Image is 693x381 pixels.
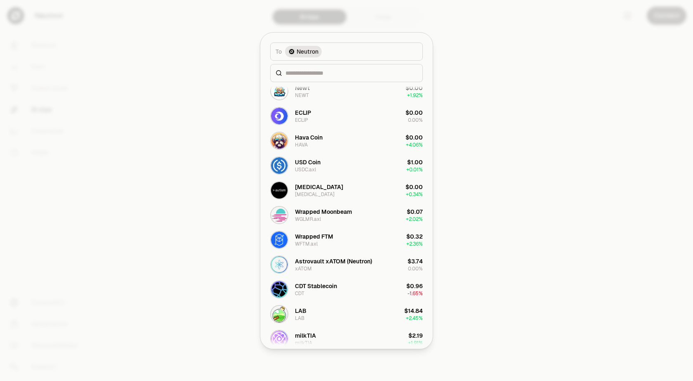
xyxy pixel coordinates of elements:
[265,203,428,227] button: WGLMR.axl LogoWrapped MoonbeamWGLMR.axl$0.07+2.02%
[295,92,309,99] div: NEWT
[295,109,311,117] div: ECLIP
[295,331,316,340] div: milkTIA
[265,327,428,351] button: milkTIA LogomilkTIAmilkTIA$2.19+1.91%
[406,241,423,247] span: + 2.36%
[270,43,423,61] button: ToNeutron LogoNeutron
[408,290,423,297] span: -1.65%
[295,166,316,173] div: USDC.axl
[265,153,428,178] button: USDC.axl LogoUSD CoinUSDC.axl$1.00+0.01%
[265,128,428,153] button: HAVA LogoHava CoinHAVA$0.00+4.06%
[271,83,288,99] img: NEWT Logo
[265,302,428,327] button: LAB LogoLABLAB$14.84+2.45%
[295,290,304,297] div: CDT
[406,166,423,173] span: + 0.01%
[271,157,288,174] img: USDC.axl Logo
[271,182,288,199] img: AUTISM Logo
[408,331,423,340] div: $2.19
[406,191,423,198] span: + 0.34%
[295,340,312,346] div: milkTIA
[295,232,333,241] div: Wrapped FTM
[295,241,318,247] div: WFTM.axl
[406,282,423,290] div: $0.96
[271,232,288,248] img: WFTM.axl Logo
[265,227,428,252] button: WFTM.axl LogoWrapped FTMWFTM.axl$0.32+2.36%
[276,47,282,56] span: To
[405,183,423,191] div: $0.00
[295,117,308,123] div: ECLIP
[271,256,288,273] img: xATOM Logo
[407,158,423,166] div: $1.00
[295,257,372,265] div: Astrovault xATOM (Neutron)
[408,117,423,123] span: 0.00%
[265,104,428,128] button: ECLIP LogoECLIPECLIP$0.000.00%
[295,282,337,290] div: CDT Stablecoin
[295,208,352,216] div: Wrapped Moonbeam
[406,315,423,322] span: + 2.45%
[265,252,428,277] button: xATOM LogoAstrovault xATOM (Neutron)xATOM$3.740.00%
[406,232,423,241] div: $0.32
[295,158,321,166] div: USD Coin
[271,306,288,322] img: LAB Logo
[271,281,288,298] img: CDT Logo
[407,92,423,99] span: + 1.92%
[295,183,343,191] div: [MEDICAL_DATA]
[265,277,428,302] button: CDT LogoCDT StablecoinCDT$0.96-1.65%
[295,216,321,222] div: WGLMR.axl
[265,79,428,104] button: NEWT LogoNewtNEWT$0.00+1.92%
[265,178,428,203] button: AUTISM Logo[MEDICAL_DATA][MEDICAL_DATA]$0.00+0.34%
[406,216,423,222] span: + 2.02%
[408,340,423,346] span: + 1.91%
[295,84,310,92] div: Newt
[271,133,288,149] img: HAVA Logo
[406,142,423,148] span: + 4.06%
[407,208,423,216] div: $0.07
[404,307,423,315] div: $14.84
[295,265,312,272] div: xATOM
[405,84,423,92] div: $0.00
[295,133,323,142] div: Hava Coin
[295,307,306,315] div: LAB
[405,133,423,142] div: $0.00
[408,265,423,272] span: 0.00%
[295,191,335,198] div: [MEDICAL_DATA]
[295,315,304,322] div: LAB
[271,207,288,223] img: WGLMR.axl Logo
[405,109,423,117] div: $0.00
[271,108,288,124] img: ECLIP Logo
[295,142,308,148] div: HAVA
[408,257,423,265] div: $3.74
[289,49,294,54] img: Neutron Logo
[271,331,288,347] img: milkTIA Logo
[297,47,318,56] span: Neutron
